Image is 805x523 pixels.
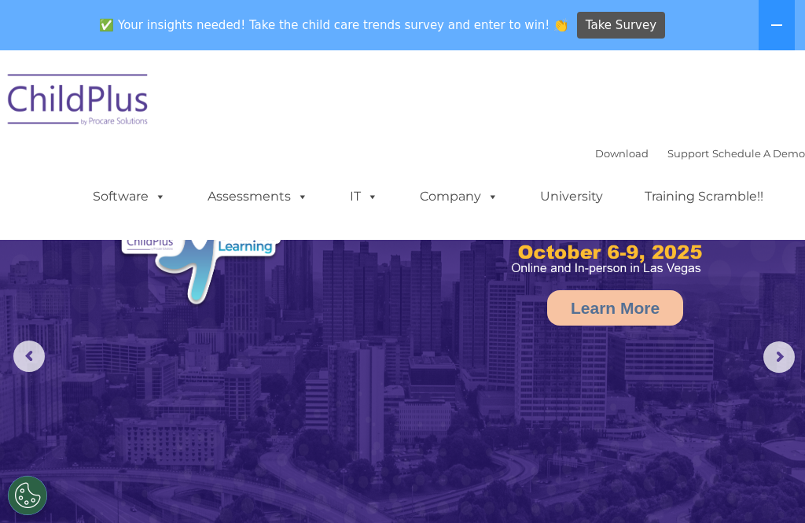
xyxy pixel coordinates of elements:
a: University [524,181,619,212]
a: Support [667,147,709,160]
a: Software [77,181,182,212]
a: Learn More [547,290,683,326]
span: ✅ Your insights needed! Take the child care trends survey and enter to win! 👏 [94,10,575,41]
a: Schedule A Demo [712,147,805,160]
a: Assessments [192,181,324,212]
a: Training Scramble!! [629,181,779,212]
button: Cookies Settings [8,476,47,515]
a: Company [404,181,514,212]
a: IT [334,181,394,212]
a: Download [595,147,649,160]
span: Take Survey [586,12,656,39]
font: | [595,147,805,160]
a: Take Survey [577,12,666,39]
